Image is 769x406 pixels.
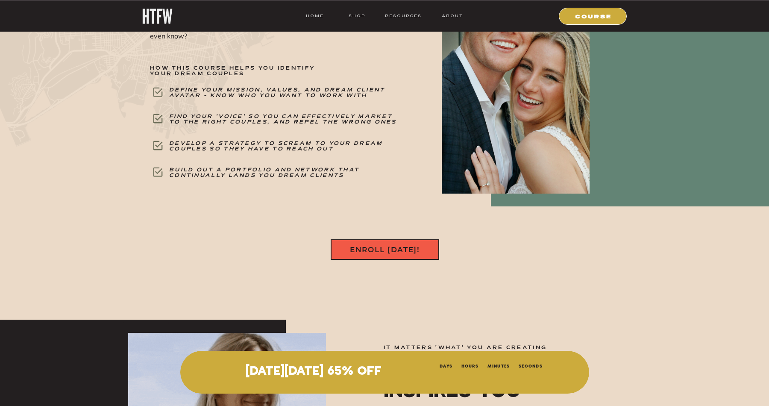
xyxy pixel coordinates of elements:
[169,141,383,151] i: develop a strategy to scream to your dream couples so they have to reach out
[169,168,359,178] i: build out a portfolio and network that continually lands you dream clients
[382,12,422,20] a: resources
[461,362,479,369] li: Hours
[384,345,556,352] a: It matters 'what' you are creating
[441,12,463,20] a: ABOUT
[340,12,374,20] a: shop
[200,365,427,379] p: [DATE][DATE] 65% OFF
[564,12,622,20] a: COURSE
[440,362,452,369] li: Days
[519,362,543,369] li: Seconds
[487,362,510,369] li: Minutes
[169,88,385,98] i: Define your mission, Values, and dream client avatar - know who you want to work with
[169,114,397,124] i: find your 'voice' so you can effectively market to the right couples, and repel the wrong ones
[150,65,339,78] a: How this course helps you identify your dream couples
[306,12,324,20] a: HOME
[337,244,433,254] a: ENROLL [DATE]!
